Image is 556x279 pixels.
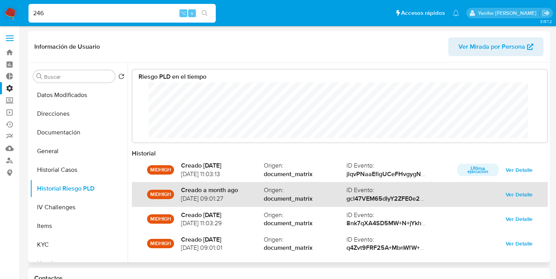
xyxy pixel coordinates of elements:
[506,214,533,224] span: Ver Detalle
[264,211,346,219] span: Origen :
[34,43,100,51] h1: Información de Usuario
[181,194,264,203] span: [DATE] 09:01:27
[181,186,264,194] strong: Creado a month ago
[401,9,445,17] span: Accesos rápidos
[139,72,206,81] strong: Riesgo PLD en el tiempo
[181,235,264,244] strong: Creado [DATE]
[500,237,538,250] button: Ver Detalle
[542,9,550,17] a: Salir
[264,161,346,170] span: Origen :
[191,9,193,17] span: s
[147,190,174,199] p: MIDHIGH
[500,213,538,225] button: Ver Detalle
[30,86,128,104] button: Datos Modificados
[181,244,264,252] span: [DATE] 09:01:01
[181,211,264,219] strong: Creado [DATE]
[36,73,43,79] button: Buscar
[147,165,174,175] p: MIDHIGH
[458,37,525,56] span: Ver Mirada por Persona
[28,8,216,18] input: Buscar usuario o caso...
[30,179,128,198] button: Historial Riesgo PLD
[197,8,213,19] button: search-icon
[264,244,346,252] strong: document_matrix
[500,188,538,201] button: Ver Detalle
[180,9,186,17] span: ⌥
[181,170,264,178] span: [DATE] 11:03:13
[30,198,128,217] button: IV Challenges
[264,186,346,194] span: Origen :
[506,189,533,200] span: Ver Detalle
[30,123,128,142] button: Documentación
[44,73,112,80] input: Buscar
[264,194,346,203] strong: document_matrix
[264,219,346,228] strong: document_matrix
[264,170,346,178] strong: document_matrix
[118,73,124,82] button: Volver al orden por defecto
[500,164,538,176] button: Ver Detalle
[181,219,264,228] span: [DATE] 11:03:29
[346,235,432,244] span: ID Evento :
[181,161,264,170] strong: Creado [DATE]
[132,149,156,158] strong: Historial
[30,142,128,161] button: General
[506,238,533,249] span: Ver Detalle
[30,254,128,273] button: Lista Interna
[448,37,544,56] button: Ver Mirada por Persona
[264,235,346,244] span: Origen :
[346,186,432,194] span: ID Evento :
[30,217,128,235] button: Items
[147,239,174,248] p: MIDHIGH
[147,214,174,224] p: MIDHIGH
[346,211,432,219] span: ID Evento :
[453,10,459,16] a: Notificaciones
[30,161,128,179] button: Historial Casos
[346,161,432,170] span: ID Evento :
[30,104,128,123] button: Direcciones
[457,164,499,176] p: Ultima ejecución
[30,235,128,254] button: KYC
[506,164,533,175] span: Ver Detalle
[478,9,539,17] p: yenifer.pena@mercadolibre.com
